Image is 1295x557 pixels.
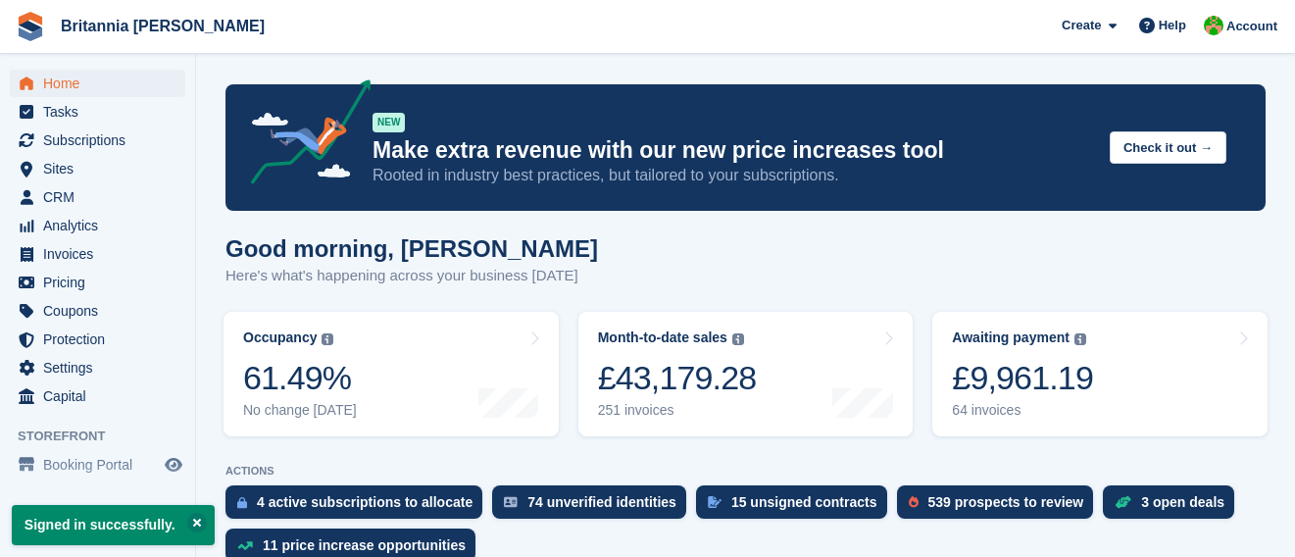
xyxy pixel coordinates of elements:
[373,165,1094,186] p: Rooted in industry best practices, but tailored to your subscriptions.
[257,494,473,510] div: 4 active subscriptions to allocate
[10,70,185,97] a: menu
[43,183,161,211] span: CRM
[492,485,696,529] a: 74 unverified identities
[10,326,185,353] a: menu
[952,329,1070,346] div: Awaiting payment
[578,312,914,436] a: Month-to-date sales £43,179.28 251 invoices
[598,358,757,398] div: £43,179.28
[10,240,185,268] a: menu
[43,70,161,97] span: Home
[10,297,185,325] a: menu
[18,427,195,446] span: Storefront
[243,402,357,419] div: No change [DATE]
[234,79,372,191] img: price-adjustments-announcement-icon-8257ccfd72463d97f412b2fc003d46551f7dbcb40ab6d574587a9cd5c0d94...
[263,537,466,553] div: 11 price increase opportunities
[53,10,273,42] a: Britannia [PERSON_NAME]
[1159,16,1186,35] span: Help
[932,312,1268,436] a: Awaiting payment £9,961.19 64 invoices
[1226,17,1277,36] span: Account
[16,12,45,41] img: stora-icon-8386f47178a22dfd0bd8f6a31ec36ba5ce8667c1dd55bd0f319d3a0aa187defe.svg
[598,402,757,419] div: 251 invoices
[10,212,185,239] a: menu
[952,358,1093,398] div: £9,961.19
[1062,16,1101,35] span: Create
[1141,494,1224,510] div: 3 open deals
[732,333,744,345] img: icon-info-grey-7440780725fd019a000dd9b08b2336e03edf1995a4989e88bcd33f0948082b44.svg
[10,98,185,126] a: menu
[909,496,919,508] img: prospect-51fa495bee0391a8d652442698ab0144808aea92771e9ea1ae160a38d050c398.svg
[10,127,185,154] a: menu
[10,269,185,296] a: menu
[162,453,185,477] a: Preview store
[1110,131,1226,164] button: Check it out →
[225,465,1266,478] p: ACTIONS
[43,382,161,410] span: Capital
[237,496,247,509] img: active_subscription_to_allocate_icon-d502201f5373d7db506a760aba3b589e785aa758c864c3986d89f69b8ff3...
[10,354,185,381] a: menu
[10,183,185,211] a: menu
[897,485,1104,529] a: 539 prospects to review
[952,402,1093,419] div: 64 invoices
[243,329,317,346] div: Occupancy
[237,541,253,550] img: price_increase_opportunities-93ffe204e8149a01c8c9dc8f82e8f89637d9d84a8eef4429ea346261dce0b2c0.svg
[696,485,897,529] a: 15 unsigned contracts
[708,496,722,508] img: contract_signature_icon-13c848040528278c33f63329250d36e43548de30e8caae1d1a13099fd9432cc5.svg
[10,382,185,410] a: menu
[43,354,161,381] span: Settings
[373,136,1094,165] p: Make extra revenue with our new price increases tool
[1074,333,1086,345] img: icon-info-grey-7440780725fd019a000dd9b08b2336e03edf1995a4989e88bcd33f0948082b44.svg
[43,269,161,296] span: Pricing
[43,326,161,353] span: Protection
[598,329,727,346] div: Month-to-date sales
[225,265,598,287] p: Here's what's happening across your business [DATE]
[373,113,405,132] div: NEW
[225,485,492,529] a: 4 active subscriptions to allocate
[43,240,161,268] span: Invoices
[12,505,215,545] p: Signed in successfully.
[504,496,518,508] img: verify_identity-adf6edd0f0f0b5bbfe63781bf79b02c33cf7c696d77639b501bdc392416b5a36.svg
[43,155,161,182] span: Sites
[322,333,333,345] img: icon-info-grey-7440780725fd019a000dd9b08b2336e03edf1995a4989e88bcd33f0948082b44.svg
[224,312,559,436] a: Occupancy 61.49% No change [DATE]
[43,127,161,154] span: Subscriptions
[43,297,161,325] span: Coupons
[1103,485,1244,529] a: 3 open deals
[225,235,598,262] h1: Good morning, [PERSON_NAME]
[10,155,185,182] a: menu
[243,358,357,398] div: 61.49%
[928,494,1084,510] div: 539 prospects to review
[1115,495,1131,509] img: deal-1b604bf984904fb50ccaf53a9ad4b4a5d6e5aea283cecdc64d6e3604feb123c2.svg
[1204,16,1223,35] img: Wendy Thorp
[527,494,676,510] div: 74 unverified identities
[731,494,877,510] div: 15 unsigned contracts
[43,451,161,479] span: Booking Portal
[10,451,185,479] a: menu
[43,98,161,126] span: Tasks
[43,212,161,239] span: Analytics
